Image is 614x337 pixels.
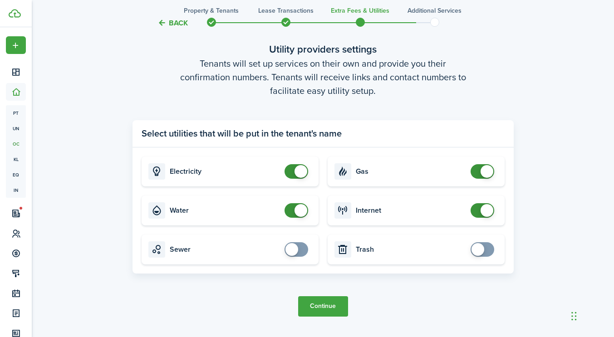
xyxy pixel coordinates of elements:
[298,296,348,317] button: Continue
[184,6,239,15] h3: Property & Tenants
[408,6,462,15] h3: Additional Services
[170,245,280,254] card-title: Sewer
[6,136,26,151] a: oc
[157,18,188,28] button: Back
[356,245,466,254] card-title: Trash
[6,36,26,54] button: Open menu
[133,42,514,57] wizard-step-header-title: Utility providers settings
[463,239,614,337] iframe: Chat Widget
[571,303,577,330] div: Drag
[133,57,514,98] wizard-step-header-description: Tenants will set up services on their own and provide you their confirmation numbers. Tenants wil...
[170,167,280,176] card-title: Electricity
[258,6,314,15] h3: Lease Transactions
[6,121,26,136] a: un
[356,206,466,215] card-title: Internet
[331,6,389,15] h3: Extra fees & Utilities
[170,206,280,215] card-title: Water
[6,167,26,182] a: eq
[6,182,26,198] a: in
[142,127,342,140] panel-main-title: Select utilities that will be put in the tenant's name
[6,105,26,121] a: pt
[9,9,21,18] img: TenantCloud
[6,151,26,167] a: kl
[356,167,466,176] card-title: Gas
